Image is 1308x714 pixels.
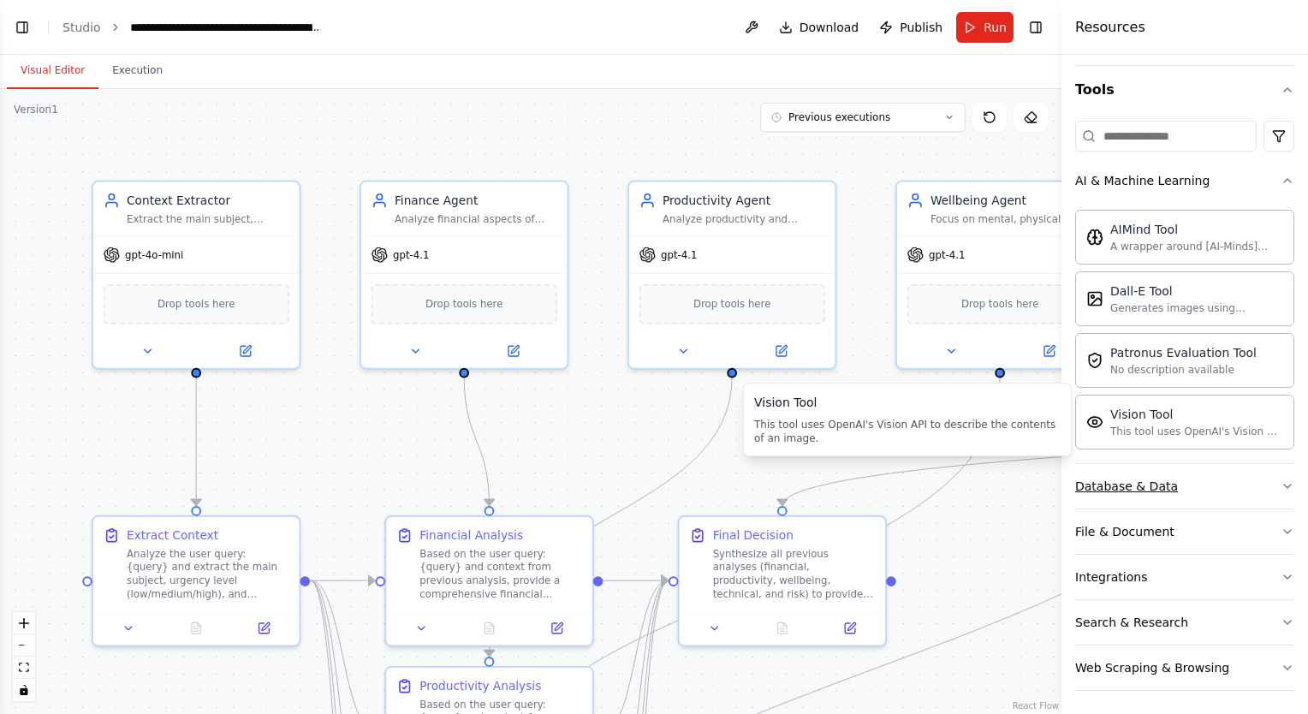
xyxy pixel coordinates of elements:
[1075,659,1229,676] div: Web Scraping & Browsing
[627,181,837,370] div: Productivity AgentAnalyze productivity and efficiency impacts focusing on workflows, time managem...
[360,181,569,370] div: Finance AgentAnalyze financial aspects of decisions focusing on budgets, costs, investments, and ...
[734,341,829,360] button: Open in side panel
[663,212,825,226] div: Analyze productivity and efficiency impacts focusing on workflows, time management, and optimizat...
[1075,203,1294,463] div: AI & Machine Learning
[198,341,293,360] button: Open in side panel
[419,527,523,544] div: Financial Analysis
[872,12,949,43] button: Publish
[1075,172,1210,189] div: AI & Machine Learning
[1086,352,1103,369] img: PatronusEvalTool
[1086,229,1103,246] img: AIMindTool
[311,572,376,589] g: Edge from 7041feb3-72d4-4347-b81f-fa1ca6181c79 to 3f6d2857-46f1-495a-9333-04c791a6004a
[384,515,594,647] div: Financial AnalysisBased on the user query: {query} and context from previous analysis, provide a ...
[746,618,817,638] button: No output available
[158,296,235,313] span: Drop tools here
[661,248,697,262] span: gpt-4.1
[1110,425,1283,438] div: This tool uses OpenAI's Vision API to describe the contents of an image.
[1086,290,1103,307] img: DallETool
[1086,414,1103,431] img: VisionTool
[754,418,1061,445] div: This tool uses OpenAI's Vision API to describe the contents of an image.
[98,53,176,89] button: Execution
[425,296,502,313] span: Drop tools here
[395,192,557,209] div: Finance Agent
[235,618,293,638] button: Open in side panel
[772,12,866,43] button: Download
[929,248,965,262] span: gpt-4.1
[984,19,1007,36] span: Run
[930,192,1093,209] div: Wellbeing Agent
[187,377,205,506] g: Edge from ca9330e6-89ab-43e7-91ec-64b6d65fbda2 to 7041feb3-72d4-4347-b81f-fa1ca6181c79
[678,515,888,647] div: Final DecisionSynthesize all previous analyses (financial, productivity, wellbeing, technical, an...
[1075,523,1174,540] div: File & Document
[125,248,183,262] span: gpt-4o-mini
[92,515,301,647] div: Extract ContextAnalyze the user query: {query} and extract the main subject, urgency level (low/m...
[663,192,825,209] div: Productivity Agent
[956,12,1014,43] button: Run
[395,212,557,226] div: Analyze financial aspects of decisions focusing on budgets, costs, investments, and cost-benefit ...
[1110,406,1283,423] div: Vision Tool
[1024,15,1048,39] button: Hide right sidebar
[821,618,878,638] button: Open in side panel
[419,678,541,695] div: Productivity Analysis
[603,572,669,589] g: Edge from 3f6d2857-46f1-495a-9333-04c791a6004a to 5d6aa0e3-1742-4c7c-8b75-548c3dc5e460
[13,612,35,634] button: zoom in
[713,547,876,601] div: Synthesize all previous analyses (financial, productivity, wellbeing, technical, and risk) to pro...
[481,377,740,657] g: Edge from ef78c386-803e-441d-b8d0-76e4f6239a66 to 39e66725-43e6-4d77-bb8e-603afb221bf1
[127,527,218,544] div: Extract Context
[1110,240,1283,253] div: A wrapper around [AI-Minds]([URL][DOMAIN_NAME]). Useful for when you need answers to questions fr...
[13,679,35,701] button: toggle interactivity
[466,341,561,360] button: Open in side panel
[419,547,582,601] div: Based on the user query: {query} and context from previous analysis, provide a comprehensive fina...
[127,547,289,601] div: Analyze the user query: {query} and extract the main subject, urgency level (low/medium/high), an...
[528,618,586,638] button: Open in side panel
[693,296,770,313] span: Drop tools here
[127,192,289,209] div: Context Extractor
[930,212,1093,226] div: Focus on mental, physical, and emotional wellbeing, analyzing stress levels, lifestyle balance, a...
[455,377,497,506] g: Edge from e5411b36-f41d-4b3e-b049-e62dc9a91519 to 3f6d2857-46f1-495a-9333-04c791a6004a
[1075,568,1147,586] div: Integrations
[127,212,289,226] div: Extract the main subject, urgency level, and relevant categories from user queries to provide str...
[895,181,1105,370] div: Wellbeing AgentFocus on mental, physical, and emotional wellbeing, analyzing stress levels, lifes...
[454,618,525,638] button: No output available
[1075,509,1294,554] button: File & Document
[1013,701,1059,711] a: React Flow attribution
[1075,158,1294,203] button: AI & Machine Learning
[1075,600,1294,645] button: Search & Research
[62,19,323,36] nav: breadcrumb
[14,103,58,116] div: Version 1
[10,15,34,39] button: Show left sidebar
[13,657,35,679] button: fit view
[1075,66,1294,114] button: Tools
[62,21,101,34] a: Studio
[7,53,98,89] button: Visual Editor
[800,19,859,36] span: Download
[13,612,35,701] div: React Flow controls
[92,181,301,370] div: Context ExtractorExtract the main subject, urgency level, and relevant categories from user queri...
[760,103,966,132] button: Previous executions
[788,110,890,124] span: Previous executions
[1110,363,1257,377] div: No description available
[13,634,35,657] button: zoom out
[1075,555,1294,599] button: Integrations
[1110,301,1283,315] div: Generates images using OpenAI's Dall-E model.
[1110,221,1283,238] div: AIMind Tool
[1110,344,1257,361] div: Patronus Evaluation Tool
[161,618,232,638] button: No output available
[1075,478,1178,495] div: Database & Data
[961,296,1038,313] span: Drop tools here
[754,394,1061,411] div: Vision Tool
[900,19,942,36] span: Publish
[1075,614,1188,631] div: Search & Research
[393,248,429,262] span: gpt-4.1
[1075,464,1294,509] button: Database & Data
[1110,283,1283,300] div: Dall-E Tool
[713,527,794,544] div: Final Decision
[1002,341,1097,360] button: Open in side panel
[1075,17,1145,38] h4: Resources
[1075,114,1294,705] div: Tools
[1075,646,1294,690] button: Web Scraping & Browsing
